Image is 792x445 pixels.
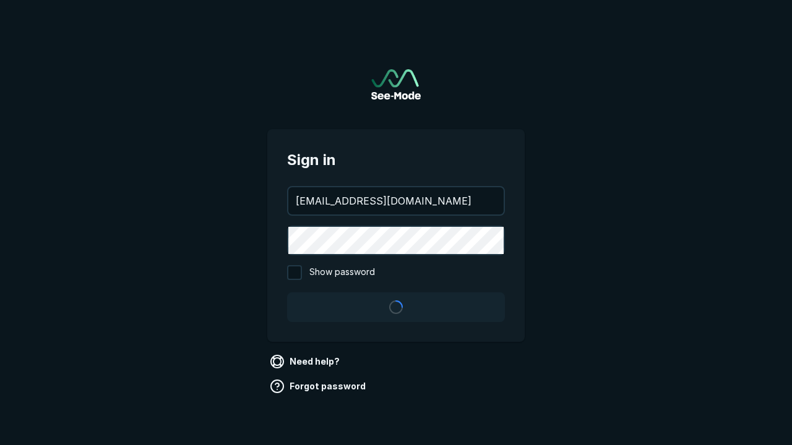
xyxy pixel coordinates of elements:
span: Sign in [287,149,505,171]
img: See-Mode Logo [371,69,421,100]
input: your@email.com [288,187,504,214]
a: Need help? [267,352,345,371]
span: Show password [309,265,375,280]
a: Forgot password [267,376,371,396]
a: Go to sign in [371,69,421,100]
